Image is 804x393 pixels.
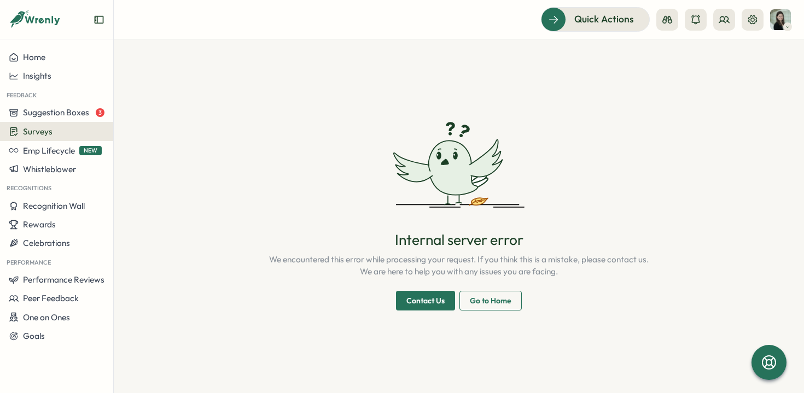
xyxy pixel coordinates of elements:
[23,219,56,230] span: Rewards
[23,126,53,137] span: Surveys
[269,254,649,278] p: We encountered this error while processing your request. If you think this is a mistake, please c...
[541,7,650,31] button: Quick Actions
[23,312,70,322] span: One on Ones
[23,107,89,118] span: Suggestion Boxes
[395,230,523,249] p: Internal server error
[94,14,104,25] button: Expand sidebar
[396,291,455,310] button: Contact Us
[770,9,791,30] img: Adela Stepanovska
[23,331,45,341] span: Goals
[470,291,511,310] span: Go to Home
[23,293,79,303] span: Peer Feedback
[23,274,104,285] span: Performance Reviews
[23,52,45,62] span: Home
[23,201,85,211] span: Recognition Wall
[23,145,75,156] span: Emp Lifecycle
[79,146,102,155] span: NEW
[23,238,70,248] span: Celebrations
[23,71,51,81] span: Insights
[406,291,445,310] span: Contact Us
[574,12,634,26] span: Quick Actions
[23,164,76,174] span: Whistleblower
[459,291,522,310] button: Go to Home
[96,108,104,117] span: 3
